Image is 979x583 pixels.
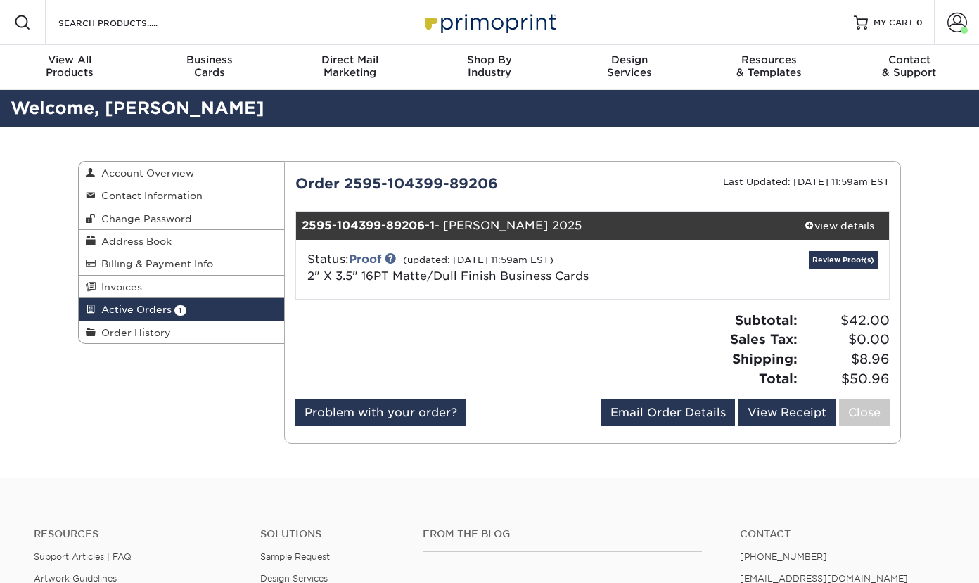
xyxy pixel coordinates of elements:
[79,276,284,298] a: Invoices
[802,330,890,350] span: $0.00
[57,14,194,31] input: SEARCH PRODUCTS.....
[96,213,192,224] span: Change Password
[79,207,284,230] a: Change Password
[96,304,172,315] span: Active Orders
[839,53,979,66] span: Contact
[419,7,560,37] img: Primoprint
[260,528,401,540] h4: Solutions
[174,305,186,316] span: 1
[790,219,889,233] div: view details
[302,219,435,232] strong: 2595-104399-89206-1
[140,45,280,90] a: BusinessCards
[140,53,280,79] div: Cards
[420,53,560,66] span: Shop By
[280,45,420,90] a: Direct MailMarketing
[559,53,699,66] span: Design
[839,53,979,79] div: & Support
[874,17,914,29] span: MY CART
[285,173,593,194] div: Order 2595-104399-89206
[34,551,132,562] a: Support Articles | FAQ
[802,311,890,331] span: $42.00
[295,399,466,426] a: Problem with your order?
[790,212,889,240] a: view details
[79,162,284,184] a: Account Overview
[559,45,699,90] a: DesignServices
[839,399,890,426] a: Close
[260,551,330,562] a: Sample Request
[601,399,735,426] a: Email Order Details
[723,177,890,187] small: Last Updated: [DATE] 11:59am EST
[839,45,979,90] a: Contact& Support
[96,281,142,293] span: Invoices
[297,251,691,285] div: Status:
[403,255,554,265] small: (updated: [DATE] 11:59am EST)
[730,331,798,347] strong: Sales Tax:
[740,528,945,540] a: Contact
[559,53,699,79] div: Services
[96,190,203,201] span: Contact Information
[349,252,381,266] a: Proof
[759,371,798,386] strong: Total:
[96,167,194,179] span: Account Overview
[420,45,560,90] a: Shop ByIndustry
[735,312,798,328] strong: Subtotal:
[916,18,923,27] span: 0
[140,53,280,66] span: Business
[96,258,213,269] span: Billing & Payment Info
[802,369,890,389] span: $50.96
[699,53,839,66] span: Resources
[280,53,420,66] span: Direct Mail
[79,184,284,207] a: Contact Information
[732,351,798,366] strong: Shipping:
[802,350,890,369] span: $8.96
[79,230,284,252] a: Address Book
[34,528,239,540] h4: Resources
[423,528,702,540] h4: From the Blog
[296,212,791,240] div: - [PERSON_NAME] 2025
[96,236,172,247] span: Address Book
[307,269,589,283] a: 2" X 3.5" 16PT Matte/Dull Finish Business Cards
[738,399,836,426] a: View Receipt
[420,53,560,79] div: Industry
[699,53,839,79] div: & Templates
[280,53,420,79] div: Marketing
[96,327,171,338] span: Order History
[809,251,878,269] a: Review Proof(s)
[699,45,839,90] a: Resources& Templates
[79,252,284,275] a: Billing & Payment Info
[79,321,284,343] a: Order History
[79,298,284,321] a: Active Orders 1
[740,551,827,562] a: [PHONE_NUMBER]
